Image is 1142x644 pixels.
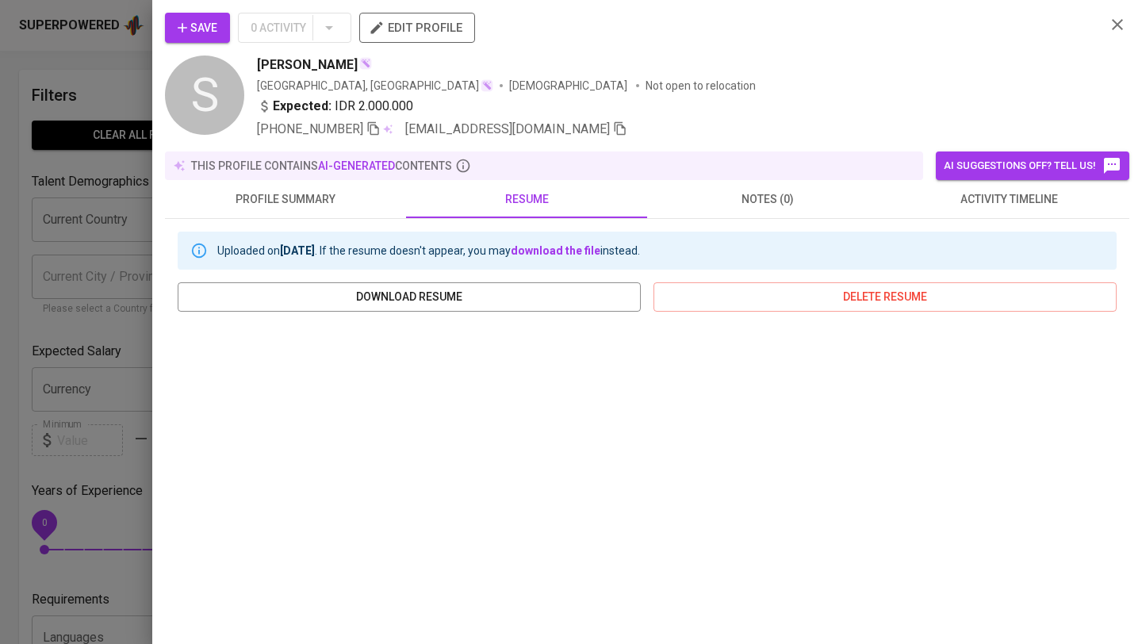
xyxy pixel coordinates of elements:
span: [PHONE_NUMBER] [257,121,363,136]
img: magic_wand.svg [359,57,372,70]
span: AI suggestions off? Tell us! [944,156,1121,175]
button: delete resume [653,282,1117,312]
span: activity timeline [898,190,1120,209]
div: [GEOGRAPHIC_DATA], [GEOGRAPHIC_DATA] [257,78,493,94]
b: Expected: [273,97,331,116]
button: download resume [178,282,641,312]
span: Save [178,18,217,38]
span: resume [416,190,638,209]
p: this profile contains contents [191,158,452,174]
a: edit profile [359,21,475,33]
div: IDR 2.000.000 [257,97,413,116]
div: Uploaded on . If the resume doesn't appear, you may instead. [217,236,640,265]
span: [DEMOGRAPHIC_DATA] [509,78,630,94]
button: edit profile [359,13,475,43]
span: delete resume [666,287,1104,307]
span: [EMAIL_ADDRESS][DOMAIN_NAME] [405,121,610,136]
span: AI-generated [318,159,395,172]
span: edit profile [372,17,462,38]
button: AI suggestions off? Tell us! [936,151,1129,180]
img: magic_wand.svg [481,79,493,92]
button: Save [165,13,230,43]
p: Not open to relocation [646,78,756,94]
span: download resume [190,287,628,307]
span: profile summary [174,190,397,209]
a: download the file [511,244,600,257]
span: [PERSON_NAME] [257,56,358,75]
b: [DATE] [280,244,315,257]
div: S [165,56,244,135]
span: notes (0) [657,190,879,209]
